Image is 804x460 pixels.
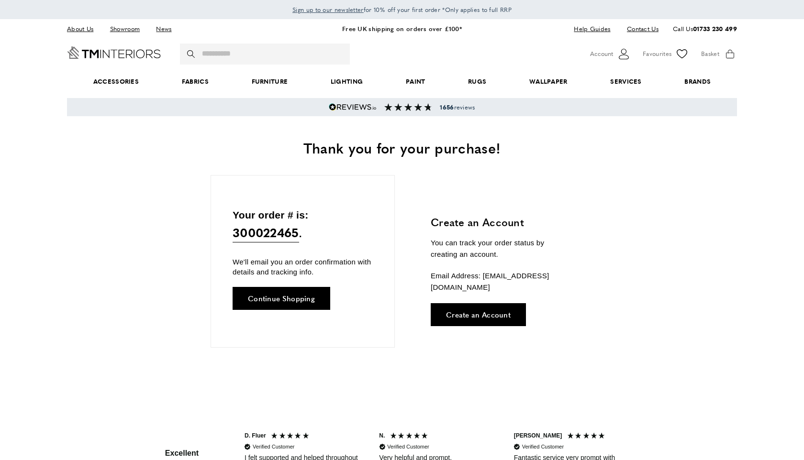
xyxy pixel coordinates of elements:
[447,67,508,96] a: Rugs
[379,432,385,440] div: N.
[309,67,384,96] a: Lighting
[233,223,299,242] span: 300022465
[387,443,429,450] div: Verified Customer
[342,24,462,33] a: Free UK shipping on orders over £100*
[245,432,266,440] div: D. Fluer
[590,47,631,61] button: Customer Account
[446,311,511,318] span: Create an Account
[165,448,199,459] div: Excellent
[253,443,294,450] div: Verified Customer
[508,67,589,96] a: Wallpaper
[431,237,572,260] p: You can track your order status by creating an account.
[233,207,373,243] p: Your order # is: .
[160,67,230,96] a: Fabrics
[230,67,309,96] a: Furniture
[187,44,197,65] button: Search
[329,103,377,111] img: Reviews.io 5 stars
[643,47,689,61] a: Favourites
[270,432,312,442] div: 5 Stars
[693,24,737,33] a: 01733 230 499
[67,46,161,59] a: Go to Home page
[248,295,315,302] span: Continue Shopping
[567,22,617,35] a: Help Guides
[292,5,512,14] span: for 10% off your first order *Only applies to full RRP
[514,432,562,440] div: [PERSON_NAME]
[72,67,160,96] span: Accessories
[431,215,572,230] h3: Create an Account
[589,67,663,96] a: Services
[384,103,432,111] img: Reviews section
[103,22,147,35] a: Showroom
[440,103,454,111] strong: 1656
[292,5,364,14] a: Sign up to our newsletter
[431,270,572,293] p: Email Address: [EMAIL_ADDRESS][DOMAIN_NAME]
[620,22,659,35] a: Contact Us
[233,257,373,277] p: We'll email you an order confirmation with details and tracking info.
[440,103,475,111] span: reviews
[590,49,613,59] span: Account
[431,303,526,326] a: Create an Account
[384,67,447,96] a: Paint
[567,432,608,442] div: 5 Stars
[67,22,100,35] a: About Us
[522,443,564,450] div: Verified Customer
[303,137,501,158] span: Thank you for your purchase!
[673,24,737,34] p: Call Us
[390,432,431,442] div: 5 Stars
[643,49,671,59] span: Favourites
[149,22,179,35] a: News
[233,287,330,310] a: Continue Shopping
[663,67,732,96] a: Brands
